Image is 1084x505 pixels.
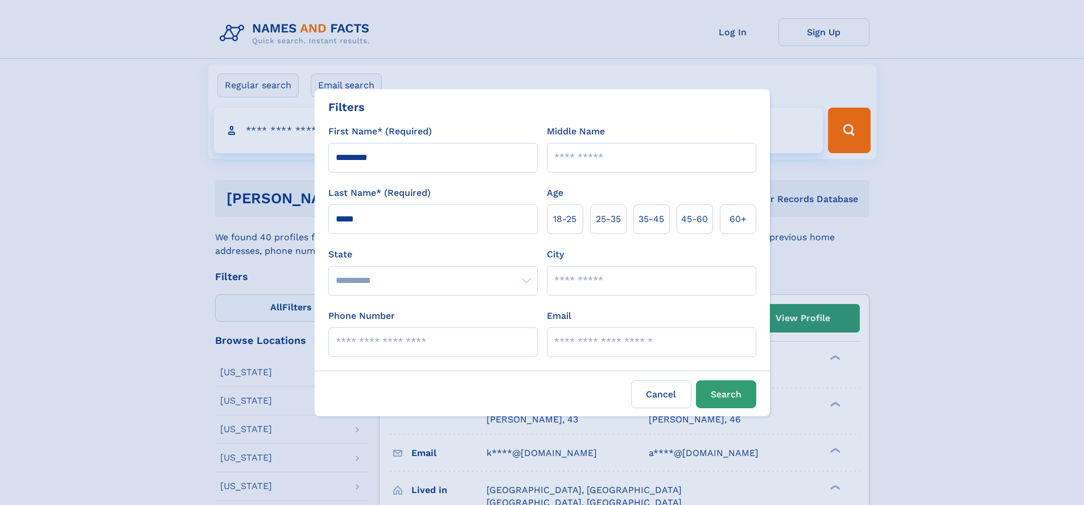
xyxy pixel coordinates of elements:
[328,309,395,323] label: Phone Number
[547,125,605,138] label: Middle Name
[328,125,432,138] label: First Name* (Required)
[729,212,747,226] span: 60+
[547,248,564,261] label: City
[553,212,576,226] span: 18‑25
[547,186,563,200] label: Age
[328,98,365,116] div: Filters
[681,212,708,226] span: 45‑60
[547,309,571,323] label: Email
[696,380,756,408] button: Search
[596,212,621,226] span: 25‑35
[328,248,538,261] label: State
[328,186,431,200] label: Last Name* (Required)
[631,380,691,408] label: Cancel
[638,212,664,226] span: 35‑45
